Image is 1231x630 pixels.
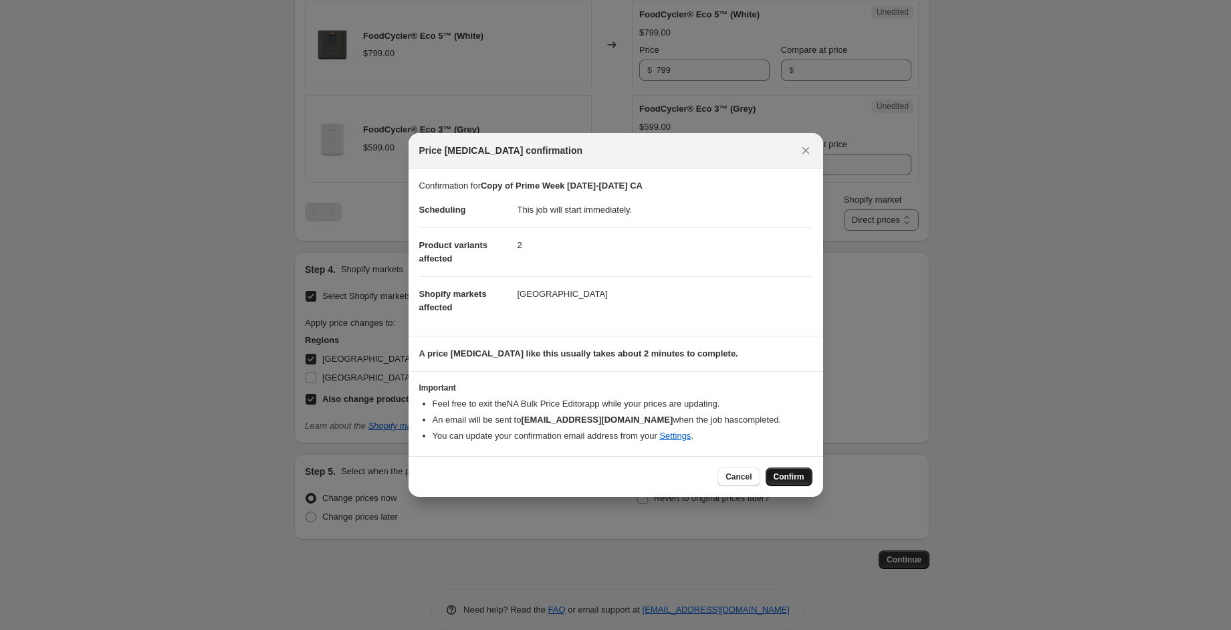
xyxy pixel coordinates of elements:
p: Confirmation for [419,179,812,193]
dd: This job will start immediately. [518,193,812,227]
dd: 2 [518,227,812,263]
span: Cancel [725,471,752,482]
span: Price [MEDICAL_DATA] confirmation [419,144,583,157]
h3: Important [419,383,812,393]
a: Settings [659,431,691,441]
button: Cancel [717,467,760,486]
button: Close [796,141,815,160]
dd: [GEOGRAPHIC_DATA] [518,276,812,312]
button: Confirm [766,467,812,486]
b: Copy of Prime Week [DATE]-[DATE] CA [481,181,643,191]
b: [EMAIL_ADDRESS][DOMAIN_NAME] [521,415,673,425]
span: Product variants affected [419,240,488,264]
span: Confirm [774,471,804,482]
li: You can update your confirmation email address from your . [433,429,812,443]
span: Scheduling [419,205,466,215]
b: A price [MEDICAL_DATA] like this usually takes about 2 minutes to complete. [419,348,738,358]
li: Feel free to exit the NA Bulk Price Editor app while your prices are updating. [433,397,812,411]
span: Shopify markets affected [419,289,487,312]
li: An email will be sent to when the job has completed . [433,413,812,427]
